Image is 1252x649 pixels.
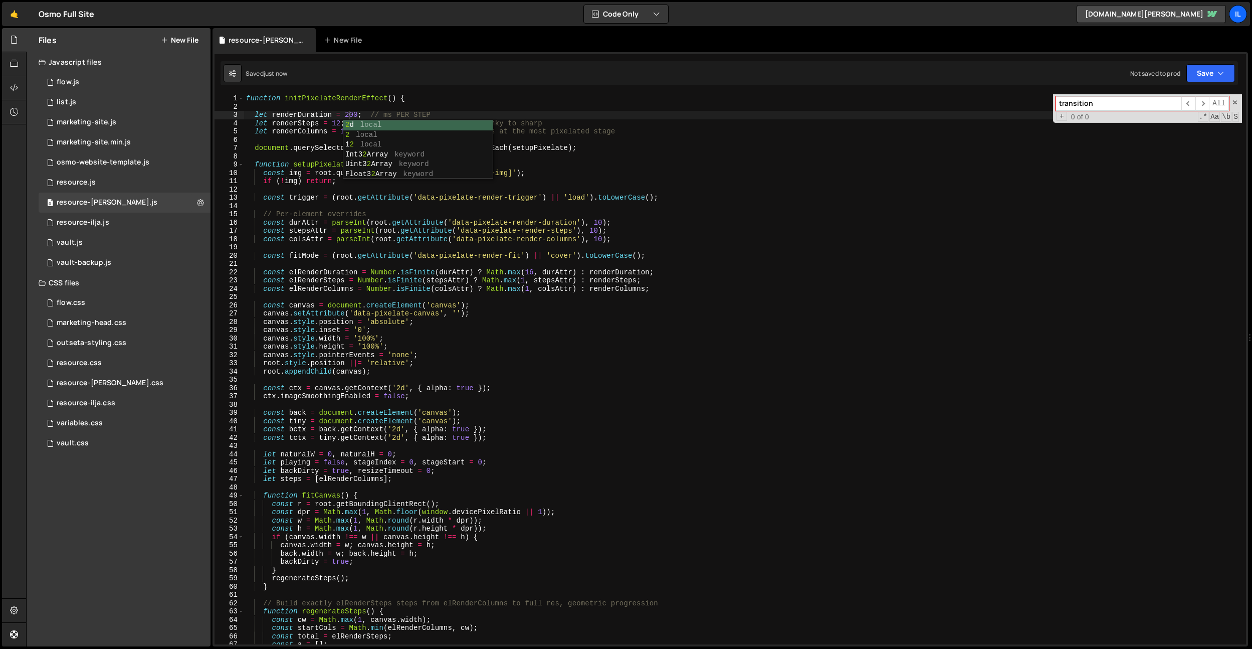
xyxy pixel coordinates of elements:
span: Whole Word Search [1221,112,1231,122]
a: Il [1229,5,1247,23]
div: 61 [215,591,244,599]
div: resource-ilja.js [57,218,109,227]
div: 31 [215,343,244,351]
div: 55 [215,541,244,550]
div: resource-[PERSON_NAME].css [57,379,163,388]
div: 4 [215,119,244,128]
div: 56 [215,550,244,558]
div: 10598/27703.css [39,393,211,413]
div: list.js [57,98,76,107]
div: 11 [215,177,244,186]
div: 10598/29018.js [39,152,211,173]
input: Search for [1056,96,1181,111]
button: Code Only [584,5,668,23]
h2: Files [39,35,57,46]
div: 10598/27496.css [39,413,211,433]
div: 10598/27702.css [39,373,211,393]
div: 16 [215,219,244,227]
div: just now [264,69,287,78]
div: 10598/27344.js [39,72,211,92]
div: 49 [215,492,244,500]
div: 58 [215,566,244,575]
button: New File [161,36,198,44]
div: Not saved to prod [1130,69,1180,78]
span: ​ [1195,96,1209,111]
div: 29 [215,326,244,335]
div: Javascript files [27,52,211,72]
div: 54 [215,533,244,542]
div: 19 [215,243,244,252]
div: 24 [215,285,244,293]
div: flow.css [57,298,85,307]
a: 🤙 [2,2,27,26]
div: Saved [246,69,287,78]
div: vault-backup.js [57,258,111,267]
div: vault.js [57,238,83,247]
div: 8 [215,152,244,161]
div: variables.css [57,419,103,428]
div: resource.js [57,178,96,187]
div: Osmo Full Site [39,8,94,20]
div: 10598/27499.css [39,333,211,353]
div: 22 [215,268,244,277]
div: 66 [215,632,244,641]
div: 6 [215,136,244,144]
div: 10598/28174.js [39,112,211,132]
div: outseta-styling.css [57,339,126,348]
div: 33 [215,359,244,368]
div: 1 [215,94,244,103]
div: 30 [215,335,244,343]
div: 42 [215,434,244,442]
div: 3 [215,111,244,119]
span: CaseSensitive Search [1209,112,1220,122]
div: 34 [215,368,244,376]
div: 38 [215,401,244,409]
div: 10598/24130.js [39,233,211,253]
div: 44 [215,450,244,459]
div: resource.css [57,359,102,368]
div: 52 [215,517,244,525]
span: 0 [47,200,53,208]
button: Save [1186,64,1235,82]
div: resource-[PERSON_NAME].js [229,35,304,45]
div: 23 [215,276,244,285]
span: Alt-Enter [1209,96,1229,111]
div: 2 [215,103,244,111]
div: 10598/28175.css [39,313,211,333]
div: 50 [215,500,244,509]
div: 65 [215,624,244,632]
div: 10598/25101.js [39,253,211,273]
span: RegExp Search [1198,112,1208,122]
span: ​ [1181,96,1195,111]
div: 9 [215,160,244,169]
div: 51 [215,508,244,517]
div: 10598/25099.css [39,433,211,453]
div: 28 [215,318,244,327]
div: 47 [215,475,244,483]
div: 46 [215,467,244,475]
div: 60 [215,583,244,591]
div: 10 [215,169,244,178]
div: 10598/27705.js [39,173,211,193]
div: 10598/27699.css [39,353,211,373]
div: 57 [215,558,244,566]
div: flow.js [57,78,79,87]
div: osmo-website-template.js [57,158,149,167]
div: 17 [215,227,244,235]
div: 13 [215,194,244,202]
div: 62 [215,599,244,608]
div: 48 [215,483,244,492]
div: 10598/27701.js [39,193,211,213]
div: resource-ilja.css [57,399,115,408]
div: 25 [215,293,244,301]
span: Search In Selection [1232,112,1239,122]
div: 18 [215,235,244,244]
div: 10598/27700.js [39,213,211,233]
div: 32 [215,351,244,360]
div: 59 [215,574,244,583]
div: New File [324,35,366,45]
div: 39 [215,409,244,417]
div: 14 [215,202,244,211]
div: vault.css [57,439,89,448]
